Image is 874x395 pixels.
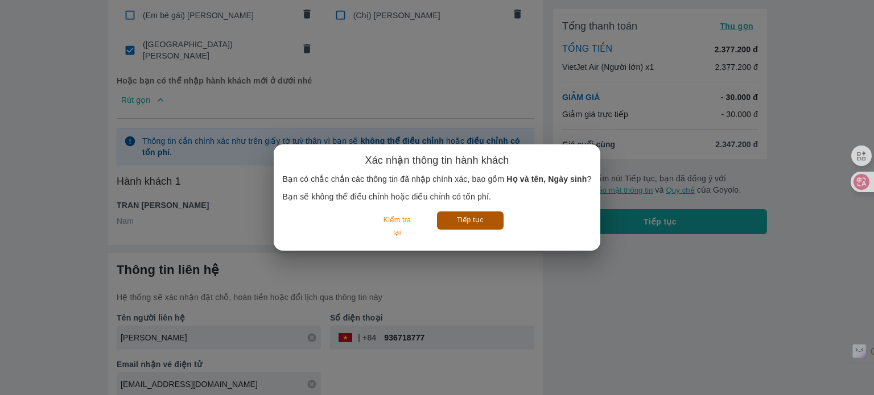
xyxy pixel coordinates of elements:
b: Họ và tên, Ngày sinh [506,174,587,184]
button: Kiểm tra lại [370,211,423,242]
p: Bạn có chắc chắn các thông tin đã nhập chính xác, bao gồm ? [283,173,592,185]
button: Tiếp tục [437,211,504,229]
p: Bạn sẽ không thể điều chỉnh hoặc điều chỉnh có tốn phí. [283,191,592,202]
h6: Xác nhận thông tin hành khách [365,153,509,167]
